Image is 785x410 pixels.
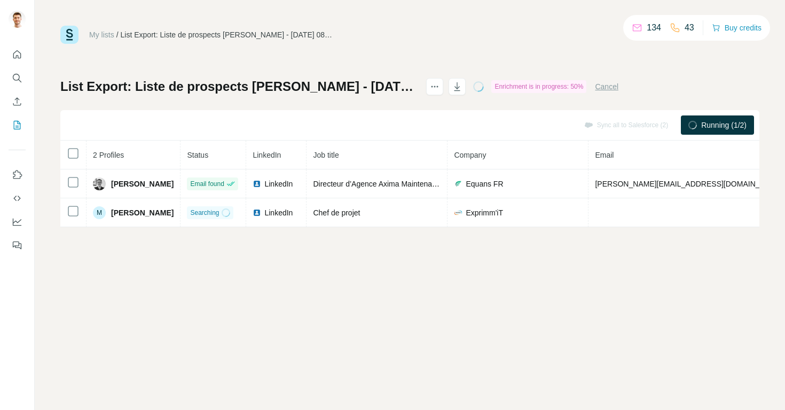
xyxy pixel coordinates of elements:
[190,179,224,189] span: Email found
[264,179,293,189] span: LinkedIn
[313,208,360,217] span: Chef de projet
[187,151,208,159] span: Status
[647,21,661,34] p: 134
[9,45,26,64] button: Quick start
[121,29,334,40] div: List Export: Liste de prospects [PERSON_NAME] - [DATE] 08:49
[454,180,462,188] img: company-logo
[9,115,26,135] button: My lists
[9,212,26,231] button: Dashboard
[264,207,293,218] span: LinkedIn
[9,68,26,88] button: Search
[111,207,174,218] span: [PERSON_NAME]
[595,151,614,159] span: Email
[313,180,444,188] span: Directeur d’Agence Axima Maintenance
[190,208,219,218] span: Searching
[701,120,747,130] span: Running (1/2)
[89,30,114,39] a: My lists
[9,11,26,28] img: Avatar
[466,179,503,189] span: Equans FR
[712,20,762,35] button: Buy credits
[426,78,443,95] button: actions
[253,151,281,159] span: LinkedIn
[466,207,503,218] span: Exprimm'iT
[93,151,124,159] span: 2 Profiles
[685,21,694,34] p: 43
[60,78,417,95] h1: List Export: Liste de prospects [PERSON_NAME] - [DATE] 08:49
[313,151,339,159] span: Job title
[93,177,106,190] img: Avatar
[253,208,261,217] img: LinkedIn logo
[111,179,174,189] span: [PERSON_NAME]
[93,206,106,219] div: M
[9,189,26,208] button: Use Surfe API
[491,80,586,93] div: Enrichment is in progress: 50%
[595,180,783,188] span: [PERSON_NAME][EMAIL_ADDRESS][DOMAIN_NAME]
[9,236,26,255] button: Feedback
[9,92,26,111] button: Enrich CSV
[454,208,462,217] img: company-logo
[253,180,261,188] img: LinkedIn logo
[60,26,78,44] img: Surfe Logo
[116,29,119,40] li: /
[595,81,618,92] button: Cancel
[9,165,26,184] button: Use Surfe on LinkedIn
[454,151,486,159] span: Company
